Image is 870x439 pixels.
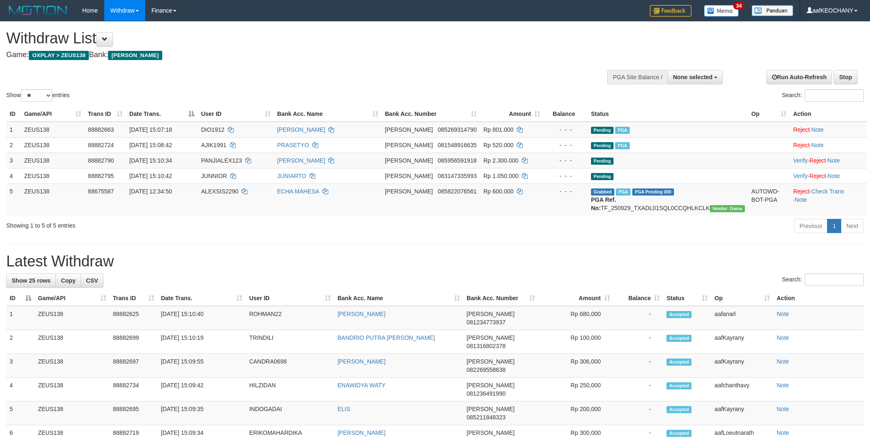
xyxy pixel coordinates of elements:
span: [PERSON_NAME] [467,382,515,389]
span: [DATE] 15:08:42 [129,142,172,148]
a: Reject [810,157,826,164]
a: Copy [55,273,81,288]
a: Previous [794,219,827,233]
a: Note [777,382,789,389]
span: Accepted [666,430,691,437]
td: - [614,378,664,401]
th: Amount: activate to sort column ascending [480,106,543,122]
span: Pending [591,173,614,180]
img: MOTION_logo.png [6,4,70,17]
td: [DATE] 15:10:40 [158,306,246,330]
div: PGA Site Balance / [607,70,667,84]
span: CSV [86,277,98,284]
span: Accepted [666,406,691,413]
td: ZEUS138 [21,137,85,153]
td: - [614,306,664,330]
span: [PERSON_NAME] [385,173,433,179]
img: Button%20Memo.svg [704,5,739,17]
td: 88882695 [110,401,158,425]
img: panduan.png [752,5,793,16]
th: ID: activate to sort column descending [6,291,35,306]
span: OXPLAY > ZEUS138 [29,51,89,60]
td: [DATE] 15:10:19 [158,330,246,354]
td: 88882625 [110,306,158,330]
a: Reject [793,126,810,133]
b: PGA Ref. No: [591,196,616,211]
span: Copy 085822076561 to clipboard [438,188,477,195]
span: Marked by aafanarl [615,127,630,134]
td: CANDRA0698 [246,354,334,378]
th: Date Trans.: activate to sort column ascending [158,291,246,306]
td: · · [790,168,867,183]
button: None selected [668,70,723,84]
span: Copy 081236491990 to clipboard [467,390,505,397]
span: 88882795 [88,173,114,179]
td: aafKayrany [711,354,773,378]
span: [PERSON_NAME] [467,358,515,365]
a: Show 25 rows [6,273,56,288]
label: Show entries [6,89,70,102]
td: 3 [6,153,21,168]
td: 88882734 [110,378,158,401]
span: Grabbed [591,188,614,196]
th: Status: activate to sort column ascending [663,291,711,306]
th: Op: activate to sort column ascending [711,291,773,306]
td: 4 [6,378,35,401]
a: Note [795,196,807,203]
a: Reject [810,173,826,179]
input: Search: [805,89,864,102]
td: TF_250929_TXADL01SQL0CCQHLKCLK [588,183,748,216]
td: ROHMAN22 [246,306,334,330]
span: None selected [673,74,713,80]
span: [PERSON_NAME] [385,157,433,164]
td: ZEUS138 [35,330,110,354]
th: Action [773,291,864,306]
span: [PERSON_NAME] [108,51,162,60]
a: Note [811,126,824,133]
span: Copy 082269558638 to clipboard [467,366,505,373]
th: Amount: activate to sort column ascending [538,291,614,306]
span: PGA Pending [632,188,674,196]
div: - - - [547,156,584,165]
span: 34 [733,2,744,10]
td: ZEUS138 [35,401,110,425]
div: - - - [547,172,584,180]
a: JUNIARTO [277,173,307,179]
td: aafKayrany [711,401,773,425]
td: ZEUS138 [21,168,85,183]
td: ZEUS138 [21,183,85,216]
th: Bank Acc. Name: activate to sort column ascending [274,106,382,122]
a: BANDRIO PUTRA [PERSON_NAME] [337,334,435,341]
td: Rp 680,000 [538,306,614,330]
span: Rp 520.000 [483,142,513,148]
a: Note [827,173,840,179]
span: [PERSON_NAME] [467,311,515,317]
span: [DATE] 15:10:42 [129,173,172,179]
th: Game/API: activate to sort column ascending [21,106,85,122]
label: Search: [782,273,864,286]
th: Bank Acc. Number: activate to sort column ascending [463,291,538,306]
a: Check Trans [811,188,844,195]
td: AUTOWD-BOT-PGA [748,183,790,216]
td: ZEUS138 [21,122,85,138]
td: aafanarl [711,306,773,330]
span: Copy 081234773937 to clipboard [467,319,505,326]
a: Note [777,429,789,436]
td: - [614,354,664,378]
td: HILZIDAN [246,378,334,401]
a: Verify [793,157,808,164]
span: Copy 085269314790 to clipboard [438,126,477,133]
a: Note [777,311,789,317]
td: · · [790,153,867,168]
a: Note [811,142,824,148]
span: Marked by aafpengsreynich [616,188,631,196]
th: ID [6,106,21,122]
a: [PERSON_NAME] [277,126,325,133]
a: PRASETYO [277,142,309,148]
span: Vendor URL: https://trx31.1velocity.biz [710,205,745,212]
span: Copy [61,277,75,284]
th: Balance: activate to sort column ascending [614,291,664,306]
th: Bank Acc. Name: activate to sort column ascending [334,291,463,306]
td: Rp 250,000 [538,378,614,401]
span: ALEXSIS2290 [201,188,239,195]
